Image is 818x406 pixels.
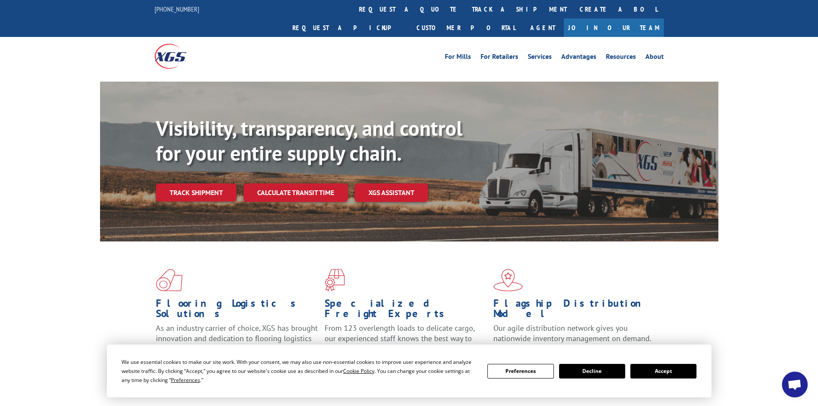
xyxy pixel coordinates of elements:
[171,376,200,384] span: Preferences
[156,269,182,291] img: xgs-icon-total-supply-chain-intelligence-red
[155,5,199,13] a: [PHONE_NUMBER]
[156,298,318,323] h1: Flooring Logistics Solutions
[343,367,374,375] span: Cookie Policy
[559,364,625,379] button: Decline
[122,357,477,385] div: We use essential cookies to make our site work. With your consent, we may also use non-essential ...
[493,323,651,343] span: Our agile distribution network gives you nationwide inventory management on demand.
[630,364,696,379] button: Accept
[355,183,428,202] a: XGS ASSISTANT
[480,53,518,63] a: For Retailers
[606,53,636,63] a: Resources
[493,298,656,323] h1: Flagship Distribution Model
[645,53,664,63] a: About
[445,53,471,63] a: For Mills
[487,364,553,379] button: Preferences
[243,183,348,202] a: Calculate transit time
[156,115,462,166] b: Visibility, transparency, and control for your entire supply chain.
[493,269,523,291] img: xgs-icon-flagship-distribution-model-red
[325,323,487,361] p: From 123 overlength loads to delicate cargo, our experienced staff knows the best way to move you...
[522,18,564,37] a: Agent
[156,183,237,201] a: Track shipment
[156,323,318,354] span: As an industry carrier of choice, XGS has brought innovation and dedication to flooring logistics...
[564,18,664,37] a: Join Our Team
[107,345,712,397] div: Cookie Consent Prompt
[325,298,487,323] h1: Specialized Freight Experts
[410,18,522,37] a: Customer Portal
[286,18,410,37] a: Request a pickup
[528,53,552,63] a: Services
[325,269,345,291] img: xgs-icon-focused-on-flooring-red
[782,372,808,397] div: Open chat
[561,53,596,63] a: Advantages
